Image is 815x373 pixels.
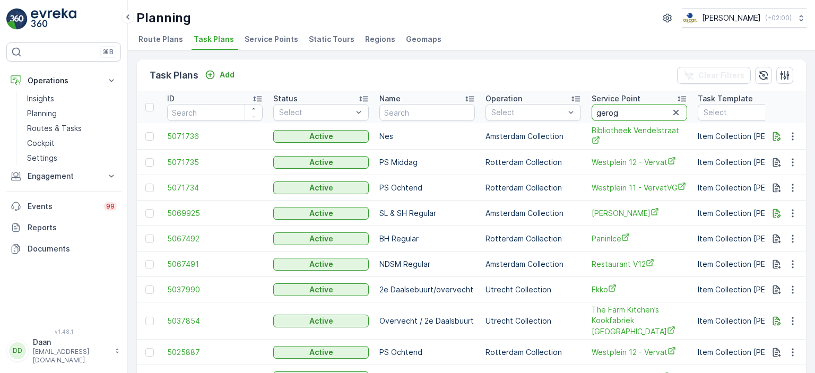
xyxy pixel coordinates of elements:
a: Events99 [6,196,121,217]
div: Toggle Row Selected [145,317,154,325]
p: ( +02:00 ) [765,14,792,22]
p: ID [167,93,175,104]
a: Reports [6,217,121,238]
span: Service Points [245,34,298,45]
p: Events [28,201,98,212]
td: Amsterdam Collection [480,123,586,150]
a: Westplein 12 - Vervat [592,157,687,168]
a: Routes & Tasks [23,121,121,136]
input: Search [167,104,263,121]
p: Status [273,93,298,104]
p: Active [309,157,333,168]
div: Toggle Row Selected [145,348,154,357]
td: NDSM Regular [374,251,480,277]
img: basis-logo_rgb2x.png [682,12,698,24]
span: 5071734 [167,183,263,193]
div: Toggle Row Selected [145,158,154,167]
a: 5025887 [167,347,263,358]
a: 5071736 [167,131,263,142]
td: PS Ochtend [374,340,480,365]
td: Overvecht / 2e Daalsbuurt [374,302,480,340]
button: DDDaan[EMAIL_ADDRESS][DOMAIN_NAME] [6,337,121,365]
button: Active [273,181,369,194]
a: 5069925 [167,208,263,219]
p: Active [309,316,333,326]
a: Settings [23,151,121,166]
button: Clear Filters [677,67,751,84]
td: Rotterdam Collection [480,175,586,201]
p: Active [309,347,333,358]
p: Routes & Tasks [27,123,82,134]
div: Toggle Row Selected [145,285,154,294]
a: Bibliotheek Vendelstraat [592,125,687,147]
p: Add [220,70,235,80]
button: Engagement [6,166,121,187]
span: Regions [365,34,395,45]
td: Amsterdam Collection [480,251,586,277]
p: Engagement [28,171,100,181]
p: Select [491,107,565,118]
td: Rotterdam Collection [480,226,586,251]
p: Service Point [592,93,640,104]
td: SL & SH Regular [374,201,480,226]
p: [PERSON_NAME] [702,13,761,23]
img: logo [6,8,28,30]
span: Task Plans [194,34,234,45]
a: 5037990 [167,284,263,295]
span: Static Tours [309,34,354,45]
p: Active [309,131,333,142]
button: Active [273,207,369,220]
td: Utrecht Collection [480,277,586,302]
p: Planning [136,10,191,27]
p: Active [309,259,333,270]
span: Route Plans [138,34,183,45]
a: Westplein 11 - VervatVG [592,182,687,193]
p: Operation [485,93,522,104]
button: [PERSON_NAME](+02:00) [682,8,807,28]
td: BH Regular [374,226,480,251]
span: [PERSON_NAME] [592,207,687,219]
div: Toggle Row Selected [145,209,154,218]
p: Select [279,107,352,118]
td: PS Middag [374,150,480,175]
a: 5071735 [167,157,263,168]
div: Toggle Row Selected [145,132,154,141]
td: Utrecht Collection [480,302,586,340]
td: Rotterdam Collection [480,150,586,175]
p: Active [309,284,333,295]
a: Planning [23,106,121,121]
td: PS Ochtend [374,175,480,201]
p: Reports [28,222,117,233]
td: Rotterdam Collection [480,340,586,365]
span: v 1.48.1 [6,328,121,335]
a: 5037854 [167,316,263,326]
td: 2e Daalsebuurt/overvecht [374,277,480,302]
div: DD [9,342,26,359]
a: Documents [6,238,121,259]
p: 99 [106,202,115,211]
a: The Farm Kitchen’s Kookfabriek Utrecht [592,305,687,337]
a: Pendergast [592,207,687,219]
p: Daan [33,337,109,348]
div: Toggle Row Selected [145,260,154,268]
p: Active [309,233,333,244]
a: PaninIce [592,233,687,244]
div: Toggle Row Selected [145,184,154,192]
span: Ekko [592,284,687,295]
p: Cockpit [27,138,55,149]
input: Search [379,104,475,121]
a: Westplein 12 - Vervat [592,346,687,358]
button: Active [273,315,369,327]
p: ⌘B [103,48,114,56]
a: Insights [23,91,121,106]
p: Task Plans [150,68,198,83]
input: Search [592,104,687,121]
